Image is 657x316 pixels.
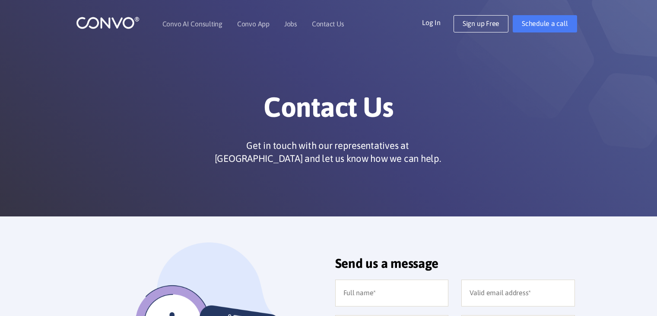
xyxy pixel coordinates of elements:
a: Contact Us [312,20,344,27]
img: logo_1.png [76,16,140,29]
p: Get in touch with our representatives at [GEOGRAPHIC_DATA] and let us know how we can help. [211,139,444,165]
a: Convo App [237,20,270,27]
a: Schedule a call [513,15,577,32]
h2: Send us a message [335,255,575,277]
h1: Contact Us [89,90,568,130]
a: Jobs [284,20,297,27]
input: Valid email address* [461,280,575,306]
a: Sign up Free [454,15,508,32]
input: Full name* [335,280,449,306]
a: Log In [422,15,454,29]
a: Convo AI Consulting [162,20,222,27]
